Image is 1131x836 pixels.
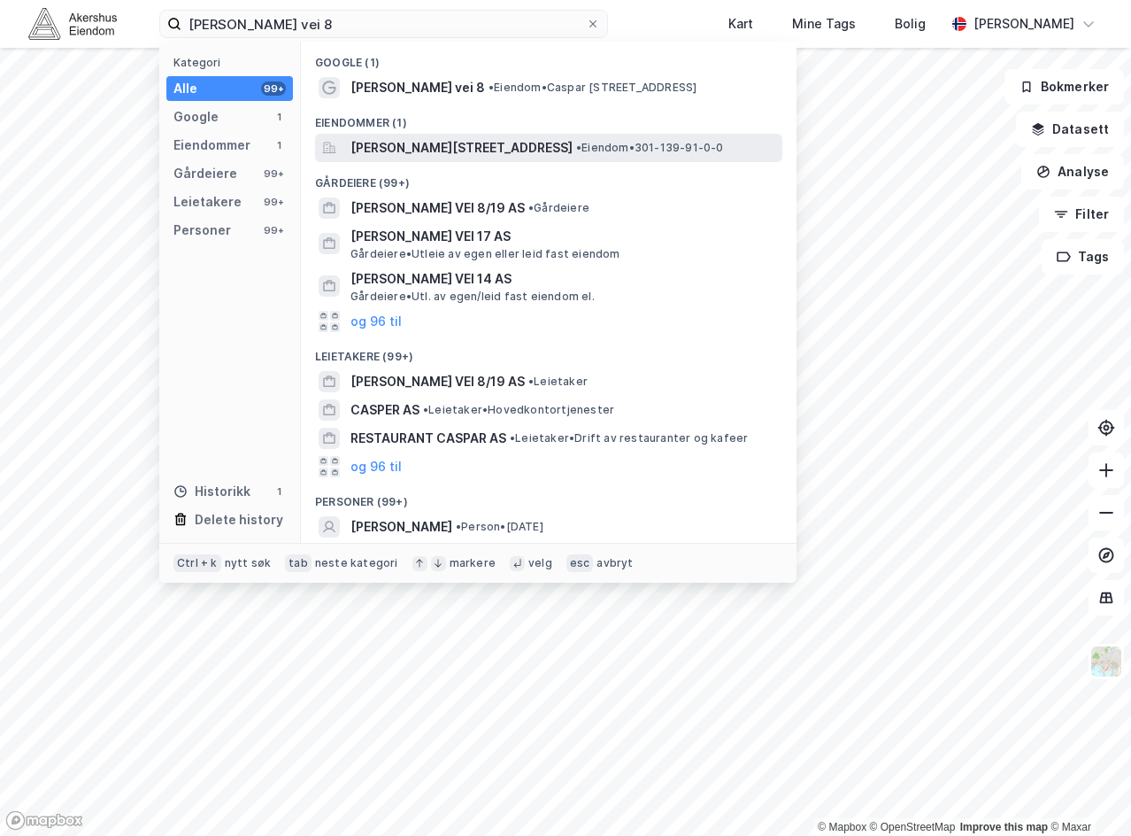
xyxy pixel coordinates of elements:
[423,403,614,417] span: Leietaker • Hovedkontortjenester
[566,554,594,572] div: esc
[456,520,461,533] span: •
[973,13,1074,35] div: [PERSON_NAME]
[528,201,534,214] span: •
[423,403,428,416] span: •
[285,554,312,572] div: tab
[818,821,866,833] a: Mapbox
[181,11,586,37] input: Søk på adresse, matrikkel, gårdeiere, leietakere eller personer
[173,191,242,213] div: Leietakere
[173,106,219,128] div: Google
[870,821,956,833] a: OpenStreetMap
[510,431,515,445] span: •
[350,311,402,332] button: og 96 til
[28,8,117,39] img: akershus-eiendom-logo.9091f326c980b4bce74ccdd9f866810c.svg
[350,290,595,304] span: Gårdeiere • Utl. av egen/leid fast eiendom el.
[960,821,1048,833] a: Improve this map
[350,77,485,98] span: [PERSON_NAME] vei 8
[1016,112,1124,147] button: Datasett
[792,13,856,35] div: Mine Tags
[173,554,221,572] div: Ctrl + k
[301,42,796,74] div: Google (1)
[528,375,588,389] span: Leietaker
[528,375,534,388] span: •
[350,399,419,421] span: CASPER AS
[261,81,286,96] div: 99+
[350,516,452,538] span: [PERSON_NAME]
[173,481,250,502] div: Historikk
[1043,751,1131,836] iframe: Chat Widget
[456,520,543,534] span: Person • [DATE]
[272,138,286,152] div: 1
[576,141,724,155] span: Eiendom • 301-139-91-0-0
[225,556,272,570] div: nytt søk
[528,201,589,215] span: Gårdeiere
[489,81,494,94] span: •
[1042,239,1124,275] button: Tags
[301,162,796,194] div: Gårdeiere (99+)
[173,163,237,184] div: Gårdeiere
[301,336,796,368] div: Leietakere (99+)
[350,428,506,449] span: RESTAURANT CASPAR AS
[350,268,775,290] span: [PERSON_NAME] VEI 14 AS
[350,371,525,392] span: [PERSON_NAME] VEI 8/19 AS
[489,81,696,95] span: Eiendom • Caspar [STREET_ADDRESS]
[261,195,286,209] div: 99+
[510,431,748,445] span: Leietaker • Drift av restauranter og kafeer
[173,135,250,156] div: Eiendommer
[576,141,581,154] span: •
[1089,645,1123,678] img: Z
[301,102,796,134] div: Eiendommer (1)
[528,556,552,570] div: velg
[350,247,620,261] span: Gårdeiere • Utleie av egen eller leid fast eiendom
[1021,154,1124,190] button: Analyse
[272,484,286,499] div: 1
[1043,751,1131,836] div: Kontrollprogram for chat
[1004,69,1124,104] button: Bokmerker
[596,556,633,570] div: avbryt
[895,13,926,35] div: Bolig
[350,226,775,247] span: [PERSON_NAME] VEI 17 AS
[173,78,197,99] div: Alle
[450,556,496,570] div: markere
[728,13,753,35] div: Kart
[5,810,83,831] a: Mapbox homepage
[173,56,293,69] div: Kategori
[261,166,286,181] div: 99+
[261,223,286,237] div: 99+
[195,509,283,530] div: Delete history
[173,220,231,241] div: Personer
[315,556,398,570] div: neste kategori
[350,456,402,477] button: og 96 til
[301,481,796,513] div: Personer (99+)
[272,110,286,124] div: 1
[350,197,525,219] span: [PERSON_NAME] VEI 8/19 AS
[1039,197,1124,232] button: Filter
[350,137,573,159] span: [PERSON_NAME][STREET_ADDRESS]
